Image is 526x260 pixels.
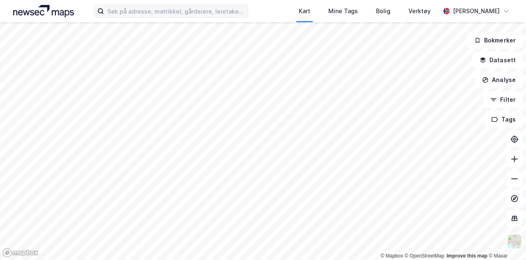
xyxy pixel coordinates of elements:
div: Bolig [376,6,390,16]
div: Kart [299,6,310,16]
a: Mapbox [381,253,403,259]
a: Mapbox homepage [2,248,39,258]
iframe: Chat Widget [485,220,526,260]
button: Filter [483,91,523,108]
a: Improve this map [447,253,487,259]
a: OpenStreetMap [405,253,445,259]
div: Kontrollprogram for chat [485,220,526,260]
button: Bokmerker [467,32,523,49]
div: Mine Tags [328,6,358,16]
button: Datasett [473,52,523,68]
div: [PERSON_NAME] [453,6,500,16]
img: logo.a4113a55bc3d86da70a041830d287a7e.svg [13,5,74,17]
button: Analyse [475,72,523,88]
input: Søk på adresse, matrikkel, gårdeiere, leietakere eller personer [104,5,248,17]
div: Verktøy [408,6,431,16]
button: Tags [484,111,523,128]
